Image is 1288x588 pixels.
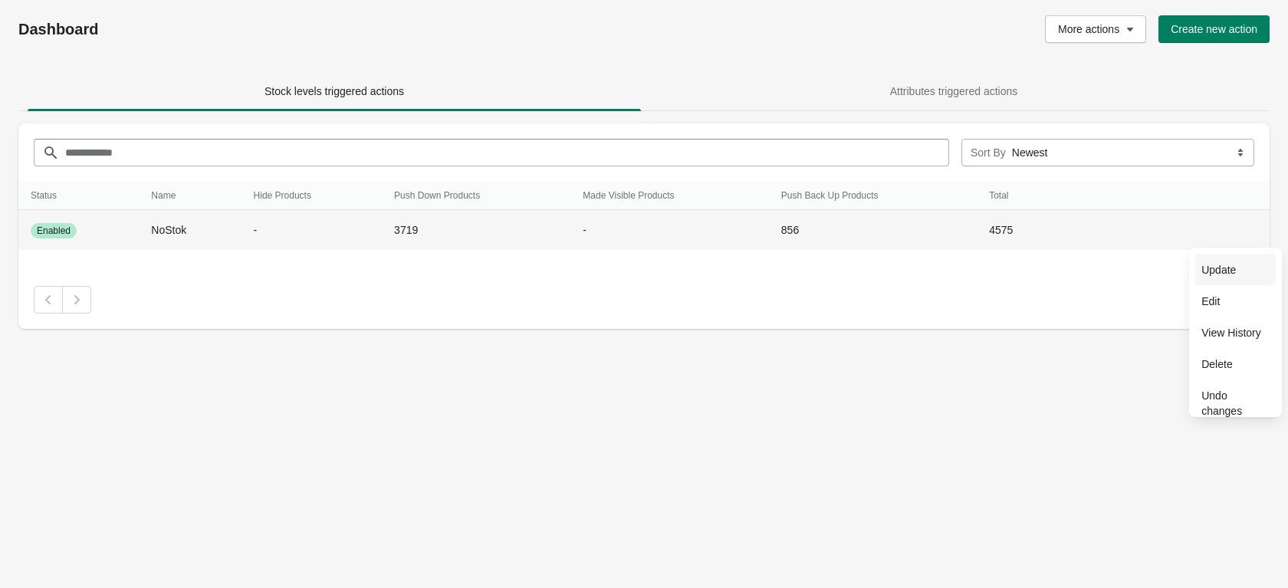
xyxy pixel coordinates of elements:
[769,210,977,251] td: 856
[1201,325,1270,340] span: View History
[977,182,1060,210] th: Total
[264,85,404,97] span: Stock levels triggered actions
[1201,356,1270,372] span: Delete
[1158,15,1270,43] button: Create new action
[1195,317,1276,348] button: View History
[151,224,186,236] span: NoStok
[34,286,1254,314] nav: Pagination
[18,182,139,210] th: Status
[242,210,383,251] td: -
[139,182,241,210] th: Name
[1201,294,1270,309] span: Edit
[570,210,768,251] td: -
[1201,262,1270,278] span: Update
[382,182,570,210] th: Push Down Products
[1045,15,1146,43] button: More actions
[1195,254,1276,285] button: Update
[1195,285,1276,317] button: Edit
[242,182,383,210] th: Hide Products
[977,210,1060,251] td: 4575
[769,182,977,210] th: Push Back Up Products
[37,225,71,237] span: Enabled
[1171,23,1257,35] span: Create new action
[570,182,768,210] th: Made Visible Products
[382,210,570,251] td: 3719
[1058,23,1119,35] span: More actions
[1195,348,1276,379] button: Delete
[1201,388,1270,419] span: Undo changes
[18,20,566,38] h1: Dashboard
[890,85,1018,97] span: Attributes triggered actions
[1195,379,1276,426] button: Undo changes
